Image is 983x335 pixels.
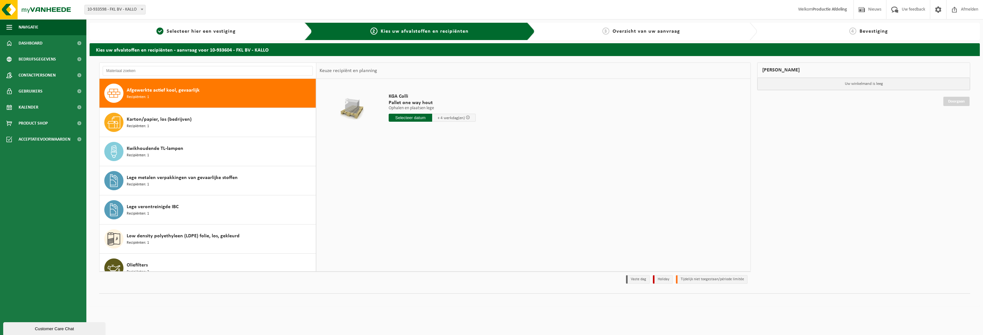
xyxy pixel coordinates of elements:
button: Low density polyethyleen (LDPE) folie, los, gekleurd Recipiënten: 1 [99,225,316,254]
p: Uw winkelmand is leeg [757,78,970,90]
input: Materiaal zoeken [103,66,313,76]
button: Karton/papier, los (bedrijven) Recipiënten: 1 [99,108,316,137]
span: Pallet one way hout [389,100,476,106]
p: Ophalen en plaatsen lege [389,106,476,110]
span: Kies uw afvalstoffen en recipiënten [381,29,469,34]
li: Holiday [653,275,673,284]
button: Oliefilters Recipiënten: 2 [99,254,316,283]
input: Selecteer datum [389,114,432,122]
span: Kalender [19,99,38,115]
span: Recipiënten: 1 [127,182,149,188]
li: Tijdelijk niet toegestaan/période limitée [676,275,748,284]
span: Bedrijfsgegevens [19,51,56,67]
span: Recipiënten: 2 [127,269,149,275]
span: Recipiënten: 1 [127,211,149,217]
span: Dashboard [19,35,43,51]
span: KGA Colli [389,93,476,100]
span: 10-933598 - FKL BV - KALLO [85,5,145,14]
span: Kwikhoudende TL-lampen [127,145,183,152]
span: Overzicht van uw aanvraag [613,29,680,34]
a: 1Selecteer hier een vestiging [93,28,299,35]
span: Recipiënten: 1 [127,240,149,246]
span: Recipiënten: 1 [127,152,149,159]
span: Gebruikers [19,83,43,99]
span: Lege metalen verpakkingen van gevaarlijke stoffen [127,174,238,182]
span: Product Shop [19,115,48,131]
span: 2 [370,28,377,35]
span: 10-933598 - FKL BV - KALLO [84,5,146,14]
span: 4 [849,28,856,35]
span: Contactpersonen [19,67,56,83]
span: Recipiënten: 1 [127,123,149,129]
button: Afgewerkte actief kool, gevaarlijk Recipiënten: 1 [99,79,316,108]
iframe: chat widget [3,321,107,335]
a: Doorgaan [943,97,970,106]
span: + 4 werkdag(en) [438,116,465,120]
div: [PERSON_NAME] [757,62,970,78]
span: Acceptatievoorwaarden [19,131,70,147]
span: Navigatie [19,19,38,35]
span: 3 [602,28,609,35]
span: Low density polyethyleen (LDPE) folie, los, gekleurd [127,232,240,240]
button: Kwikhoudende TL-lampen Recipiënten: 1 [99,137,316,166]
span: Selecteer hier een vestiging [167,29,236,34]
button: Lege metalen verpakkingen van gevaarlijke stoffen Recipiënten: 1 [99,166,316,195]
strong: Productie Afdeling [813,7,847,12]
li: Vaste dag [626,275,650,284]
span: Oliefilters [127,261,148,269]
span: 1 [156,28,163,35]
span: Recipiënten: 1 [127,94,149,100]
span: Lege verontreinigde IBC [127,203,178,211]
span: Afgewerkte actief kool, gevaarlijk [127,86,200,94]
button: Lege verontreinigde IBC Recipiënten: 1 [99,195,316,225]
h2: Kies uw afvalstoffen en recipiënten - aanvraag voor 10-933604 - FKL BV - KALLO [90,43,980,56]
div: Keuze recipiënt en planning [316,63,380,79]
span: Karton/papier, los (bedrijven) [127,116,192,123]
span: Bevestiging [860,29,888,34]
